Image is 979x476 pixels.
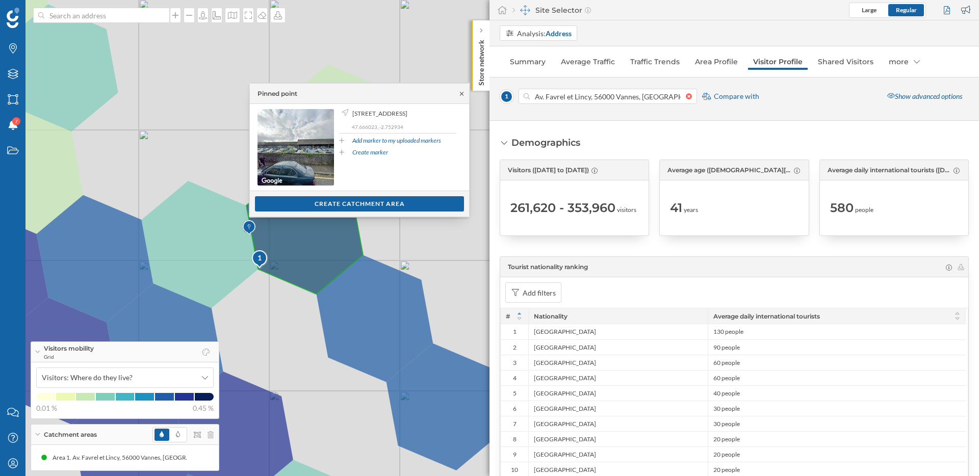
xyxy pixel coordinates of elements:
div: [GEOGRAPHIC_DATA] [528,446,708,462]
div: [GEOGRAPHIC_DATA] [528,370,708,385]
span: 30 people [713,420,740,428]
div: [GEOGRAPHIC_DATA] [528,431,708,446]
span: Support [21,7,58,16]
span: Catchment areas [44,430,97,439]
div: Site Selector [512,5,591,15]
div: 8 [501,431,528,446]
div: 1 [251,250,267,268]
div: [GEOGRAPHIC_DATA] [528,339,708,355]
span: Average daily international tourists [713,312,820,320]
div: Pinned point [257,89,297,98]
span: 60 people [713,359,740,367]
span: 90 people [713,343,740,352]
span: Visitors ([DATE] to [DATE]) [508,166,589,175]
span: 60 people [713,374,740,382]
span: Tourist nationality ranking [508,262,588,272]
span: 261,620 - 353,960 [510,200,615,216]
strong: Address [546,29,572,38]
div: 6 [501,401,528,416]
span: visitors [617,205,636,215]
span: Regular [896,6,917,14]
p: Store network [476,36,486,86]
span: Large [862,6,877,14]
span: Visitors mobility [44,344,94,353]
span: [STREET_ADDRESS] [352,109,407,118]
span: 40 people [713,389,740,398]
div: Add filters [523,287,556,298]
div: Show advanced options [881,88,968,105]
div: Analysis: [517,28,572,39]
div: 4 [501,370,528,385]
span: 20 people [713,435,740,443]
span: 580 [830,200,854,216]
img: Marker [243,218,255,238]
img: pois-map-marker.svg [251,250,269,270]
div: # [501,308,528,324]
span: 0.45 % [193,403,214,413]
span: 41 [670,200,682,216]
div: Demographics [511,136,580,149]
span: years [684,205,698,215]
div: Area 1. Av. Favrel et Lincy, 56000 Vannes, [GEOGRAPHIC_DATA] (Grid) [33,453,227,463]
span: Grid [44,353,94,360]
span: 20 people [713,451,740,459]
a: Shared Visitors [813,54,879,70]
span: 0.01 % [36,403,57,413]
span: Average daily international tourists ([DATE] to [DATE]) [828,166,951,175]
div: 1 [501,324,528,339]
p: 47.666023, -2.752934 [352,123,456,130]
a: Area Profile [690,54,743,70]
img: Geoblink Logo [7,8,19,28]
a: Add marker to my uploaded markers [352,136,441,145]
div: 7 [501,416,528,431]
div: 5 [501,385,528,401]
div: 3 [501,355,528,370]
div: 9 [501,446,528,462]
span: 1 [500,90,513,103]
span: 130 people [713,328,743,336]
a: Traffic Trends [625,54,685,70]
a: Average Traffic [556,54,620,70]
a: Visitor Profile [748,54,808,70]
div: [GEOGRAPHIC_DATA] [528,401,708,416]
img: streetview [257,109,334,186]
span: 30 people [713,405,740,413]
div: [GEOGRAPHIC_DATA] [528,324,708,339]
span: Average age ([DEMOGRAPHIC_DATA][DATE] to [DATE]) [667,166,791,175]
span: people [855,205,873,215]
a: Create marker [352,148,388,157]
div: Nationality [528,308,708,324]
div: [GEOGRAPHIC_DATA] [528,385,708,401]
div: 1 [251,253,268,263]
div: [GEOGRAPHIC_DATA] [528,355,708,370]
div: 2 [501,339,528,355]
span: Visitors: Where do they live? [42,373,133,383]
span: 7 [15,116,18,126]
img: dashboards-manager.svg [520,5,530,15]
span: 20 people [713,466,740,474]
span: Compare with [714,91,759,101]
a: Summary [505,54,551,70]
div: more [884,54,925,70]
div: [GEOGRAPHIC_DATA] [528,416,708,431]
